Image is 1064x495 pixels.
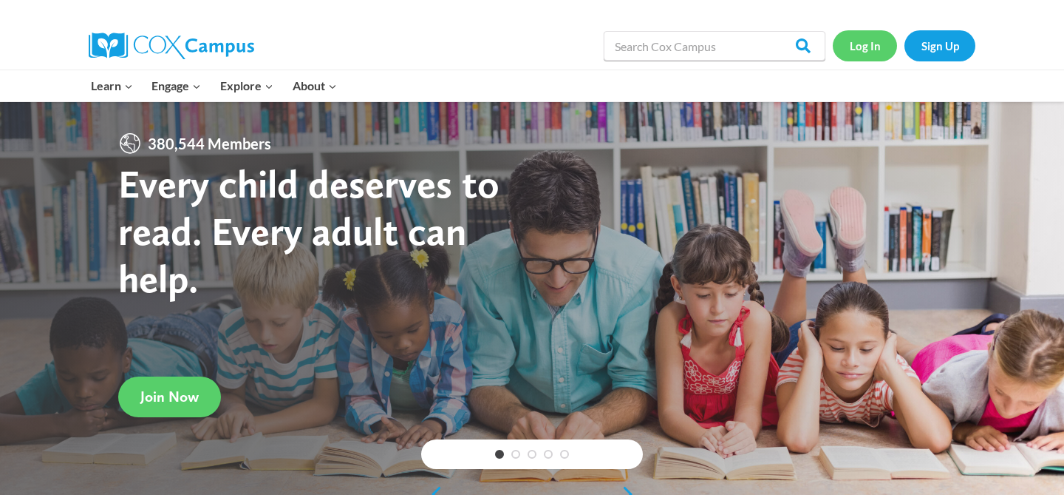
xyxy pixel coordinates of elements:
[143,70,211,101] button: Child menu of Engage
[140,388,199,405] span: Join Now
[142,132,277,155] span: 380,544 Members
[81,70,346,101] nav: Primary Navigation
[833,30,975,61] nav: Secondary Navigation
[211,70,283,101] button: Child menu of Explore
[560,450,569,459] a: 5
[833,30,897,61] a: Log In
[283,70,347,101] button: Child menu of About
[604,31,825,61] input: Search Cox Campus
[495,450,504,459] a: 1
[118,377,221,417] a: Join Now
[511,450,520,459] a: 2
[528,450,536,459] a: 3
[81,70,143,101] button: Child menu of Learn
[544,450,553,459] a: 4
[118,160,499,301] strong: Every child deserves to read. Every adult can help.
[89,33,254,59] img: Cox Campus
[904,30,975,61] a: Sign Up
